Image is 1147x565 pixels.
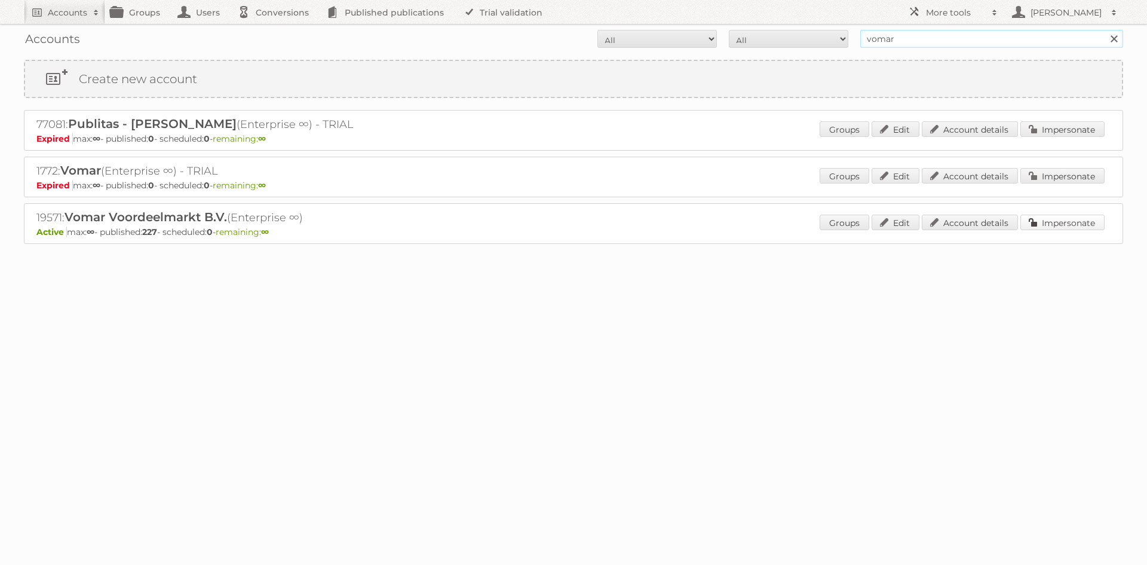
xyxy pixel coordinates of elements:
[926,7,986,19] h2: More tools
[258,180,266,191] strong: ∞
[93,180,100,191] strong: ∞
[60,163,101,178] span: Vomar
[1020,215,1105,230] a: Impersonate
[36,227,1111,237] p: max: - published: - scheduled: -
[204,133,210,144] strong: 0
[93,133,100,144] strong: ∞
[207,227,213,237] strong: 0
[872,168,919,184] a: Edit
[204,180,210,191] strong: 0
[1020,168,1105,184] a: Impersonate
[1028,7,1105,19] h2: [PERSON_NAME]
[36,210,455,225] h2: 19571: (Enterprise ∞)
[36,180,73,191] span: Expired
[261,227,269,237] strong: ∞
[36,227,67,237] span: Active
[142,227,157,237] strong: 227
[65,210,227,224] span: Vomar Voordeelmarkt B.V.
[922,215,1018,230] a: Account details
[872,215,919,230] a: Edit
[922,121,1018,137] a: Account details
[25,61,1122,97] a: Create new account
[36,163,455,179] h2: 1772: (Enterprise ∞) - TRIAL
[148,180,154,191] strong: 0
[216,227,269,237] span: remaining:
[36,117,455,132] h2: 77081: (Enterprise ∞) - TRIAL
[258,133,266,144] strong: ∞
[48,7,87,19] h2: Accounts
[1020,121,1105,137] a: Impersonate
[213,133,266,144] span: remaining:
[36,133,1111,144] p: max: - published: - scheduled: -
[820,121,869,137] a: Groups
[213,180,266,191] span: remaining:
[36,133,73,144] span: Expired
[872,121,919,137] a: Edit
[36,180,1111,191] p: max: - published: - scheduled: -
[68,117,237,131] span: Publitas - [PERSON_NAME]
[87,227,94,237] strong: ∞
[820,168,869,184] a: Groups
[922,168,1018,184] a: Account details
[820,215,869,230] a: Groups
[148,133,154,144] strong: 0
